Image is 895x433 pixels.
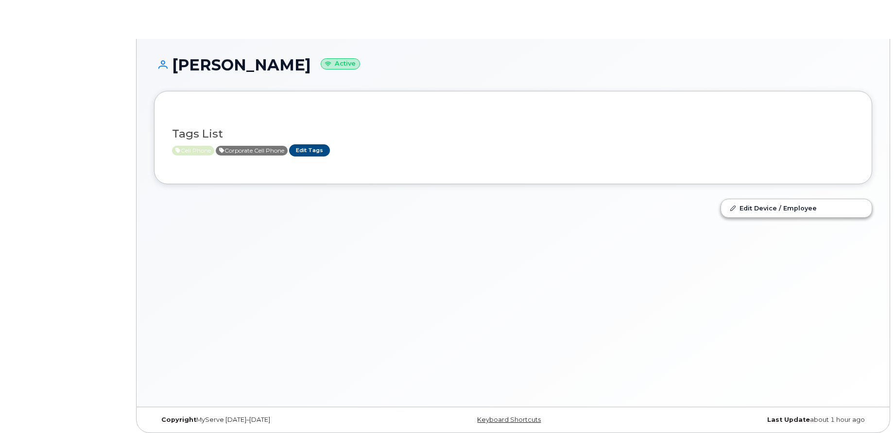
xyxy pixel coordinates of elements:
[154,56,872,73] h1: [PERSON_NAME]
[477,416,541,423] a: Keyboard Shortcuts
[172,128,854,140] h3: Tags List
[289,144,330,156] a: Edit Tags
[216,146,288,156] span: Active
[172,146,214,156] span: Active
[767,416,810,423] strong: Last Update
[321,58,360,69] small: Active
[154,416,394,424] div: MyServe [DATE]–[DATE]
[633,416,872,424] div: about 1 hour ago
[161,416,196,423] strong: Copyright
[721,199,872,217] a: Edit Device / Employee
